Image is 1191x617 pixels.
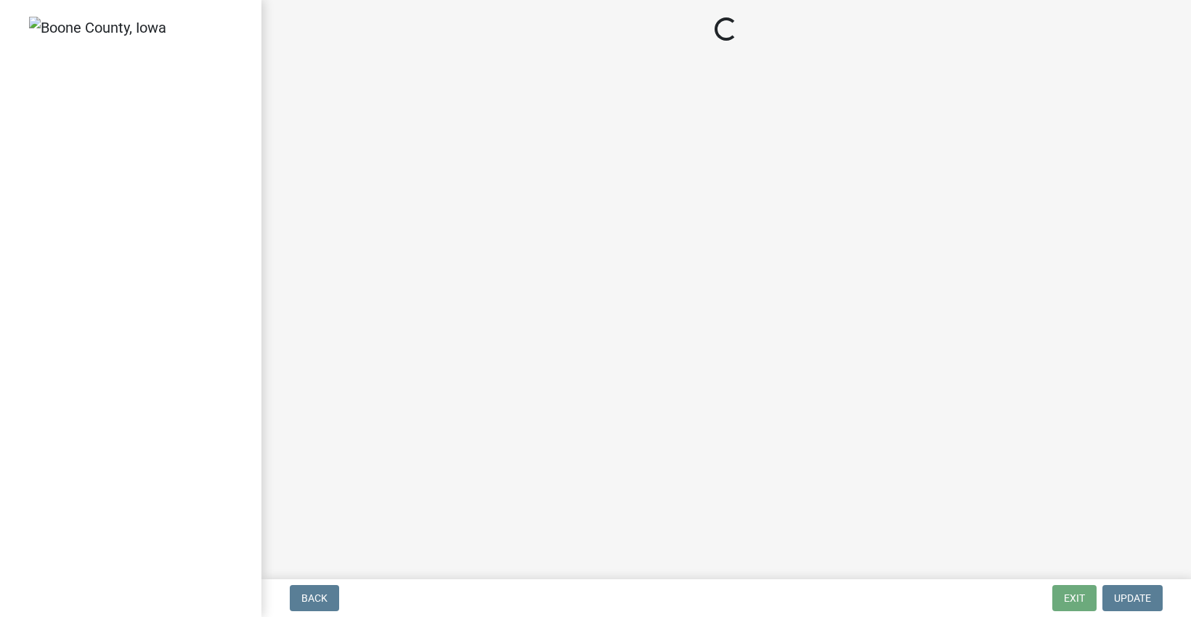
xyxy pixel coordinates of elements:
[290,585,339,611] button: Back
[29,17,166,39] img: Boone County, Iowa
[1052,585,1097,611] button: Exit
[1102,585,1163,611] button: Update
[1114,592,1151,604] span: Update
[301,592,328,604] span: Back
